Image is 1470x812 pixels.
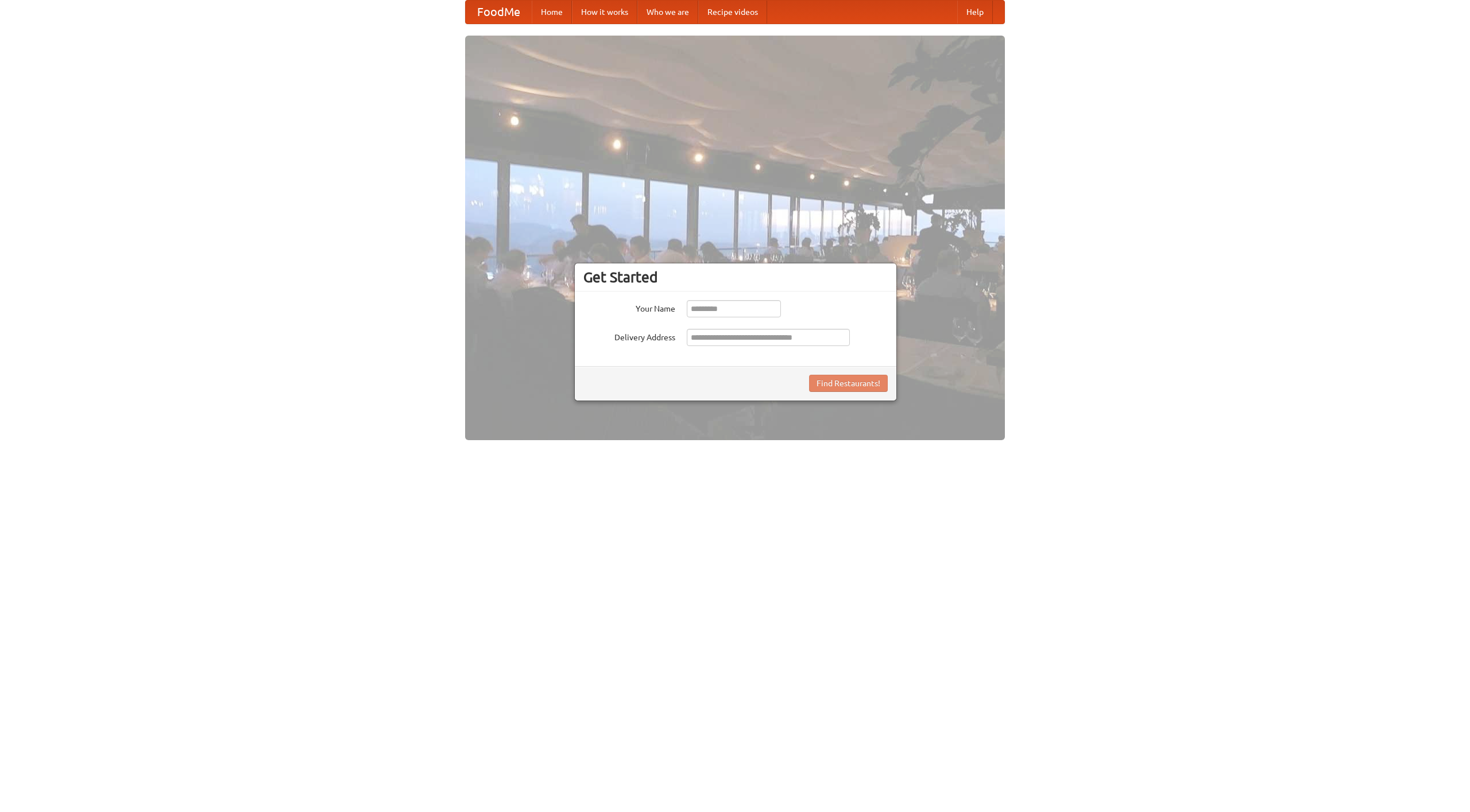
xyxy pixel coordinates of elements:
a: Help [957,1,993,24]
a: Recipe videos [698,1,767,24]
a: Home [532,1,572,24]
label: Delivery Address [583,329,675,343]
h3: Get Started [583,269,888,286]
a: How it works [572,1,637,24]
button: Find Restaurants! [809,375,888,392]
label: Your Name [583,300,675,314]
a: FoodMe [466,1,532,24]
a: Who we are [637,1,698,24]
